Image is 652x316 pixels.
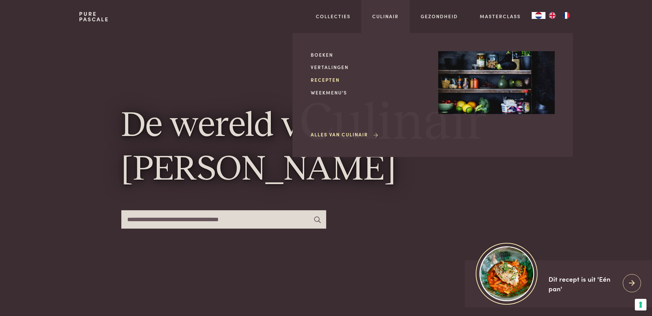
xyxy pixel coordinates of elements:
a: Boeken [311,51,427,58]
a: PurePascale [79,11,109,22]
a: Recepten [311,76,427,83]
button: Uw voorkeuren voor toestemming voor trackingtechnologieën [635,299,647,311]
div: Dit recept is uit 'Eén pan' [549,274,617,294]
a: https://admin.purepascale.com/wp-content/uploads/2025/08/home_recept_link.jpg Dit recept is uit '... [465,260,652,307]
ul: Language list [545,12,573,19]
a: Vertalingen [311,64,427,71]
a: EN [545,12,559,19]
img: Culinair [438,51,555,114]
a: Weekmenu's [311,89,427,96]
div: Language [532,12,545,19]
a: Masterclass [480,13,521,20]
img: https://admin.purepascale.com/wp-content/uploads/2025/08/home_recept_link.jpg [479,246,534,301]
a: Alles van Culinair [311,131,379,138]
a: Collecties [316,13,351,20]
aside: Language selected: Nederlands [532,12,573,19]
a: Culinair [372,13,399,20]
h1: De wereld van [PERSON_NAME] [121,104,531,192]
a: NL [532,12,545,19]
a: FR [559,12,573,19]
span: Culinair [300,97,487,150]
a: Gezondheid [421,13,458,20]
